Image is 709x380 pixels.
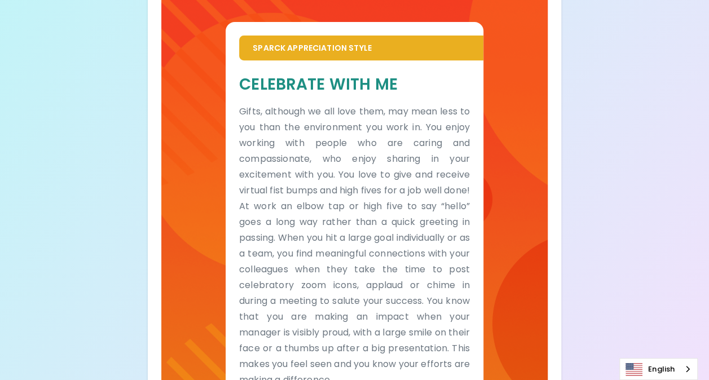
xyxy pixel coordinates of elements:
h5: Celebrate With Me [239,74,470,95]
div: Language [619,358,698,380]
p: Sparck Appreciation Style [253,42,470,54]
aside: Language selected: English [619,358,698,380]
a: English [620,359,697,379]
